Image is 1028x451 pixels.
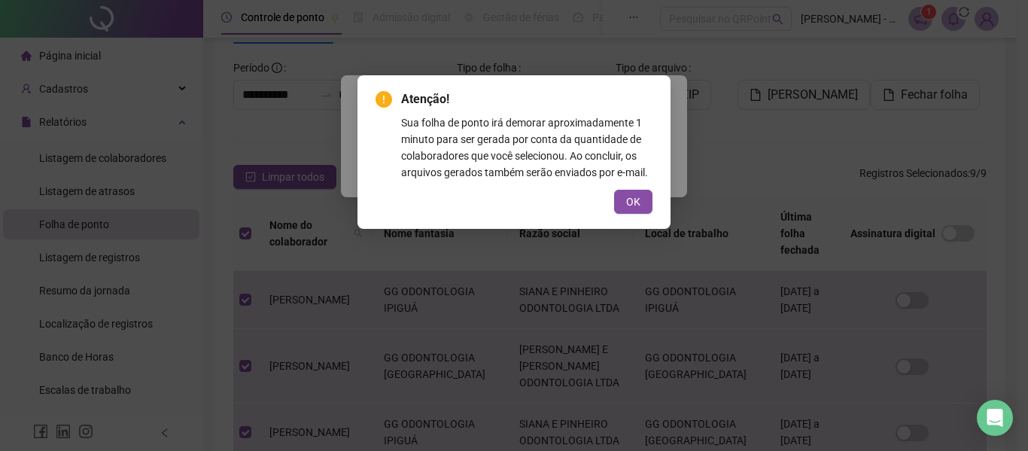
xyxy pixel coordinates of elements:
[626,194,640,210] span: OK
[401,90,652,108] span: Atenção!
[614,190,652,214] button: OK
[376,91,392,108] span: exclamation-circle
[977,400,1013,436] div: Open Intercom Messenger
[401,114,652,181] div: Sua folha de ponto irá demorar aproximadamente 1 minuto para ser gerada por conta da quantidade d...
